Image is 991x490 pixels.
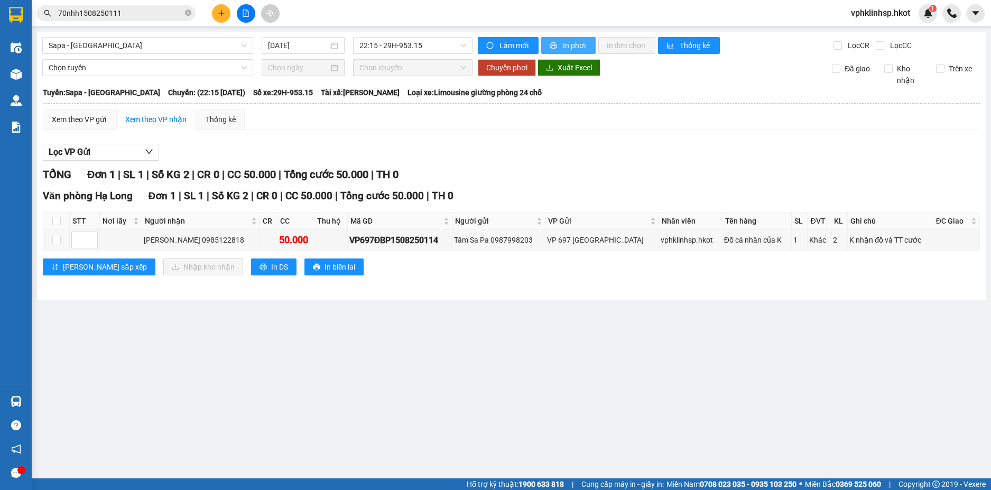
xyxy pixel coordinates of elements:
div: Thống kê [206,114,236,125]
span: CR 0 [197,168,219,181]
th: CR [260,212,277,230]
span: Số xe: 29H-953.15 [253,87,313,98]
th: KL [831,212,848,230]
span: | [118,168,121,181]
span: Tổng cước 50.000 [284,168,368,181]
input: Tìm tên, số ĐT hoặc mã đơn [58,7,183,19]
span: message [11,468,21,478]
span: TH 0 [432,190,453,202]
strong: CHUYỂN PHÁT NHANH HK BUSLINES [18,8,91,43]
span: sync [486,42,495,50]
th: SL [792,212,808,230]
button: downloadXuất Excel [538,59,600,76]
div: Khác [809,234,829,246]
img: logo-vxr [9,7,23,23]
input: Chọn ngày [268,62,329,73]
span: Miền Nam [666,478,796,490]
div: vphklinhsp.hkot [661,234,720,246]
div: K nhận đồ và TT cước [849,234,931,246]
div: 2 [833,234,846,246]
span: Chọn chuyến [359,60,466,76]
span: ↔ [GEOGRAPHIC_DATA] [17,62,97,78]
span: close-circle [185,8,191,19]
span: Xuất Excel [558,62,592,73]
span: | [279,168,281,181]
input: 15/08/2025 [268,40,329,51]
span: search [44,10,51,17]
span: | [889,478,891,490]
span: Lọc VP Gửi [49,145,90,159]
td: VP697ĐBP1508250114 [348,230,452,251]
span: Lọc CR [844,40,871,51]
span: Đơn 1 [87,168,115,181]
span: file-add [242,10,249,17]
img: logo [6,41,12,94]
span: | [427,190,429,202]
span: Cung cấp máy in - giấy in: [581,478,664,490]
span: 1 [931,5,934,12]
span: printer [313,263,320,272]
span: TỔNG [43,168,71,181]
div: VP 697 [GEOGRAPHIC_DATA] [547,234,657,246]
span: | [179,190,181,202]
button: In đơn chọn [598,37,656,54]
td: VP 697 Điện Biên Phủ [545,230,659,251]
div: Đồ cá nhân của K [724,234,790,246]
span: Loại xe: Limousine giường phòng 24 chỗ [407,87,542,98]
button: printerIn DS [251,258,297,275]
span: | [146,168,149,181]
div: [PERSON_NAME] 0985122818 [144,234,258,246]
span: bar-chart [666,42,675,50]
strong: 0369 525 060 [836,480,881,488]
span: SL 1 [123,168,144,181]
span: Số KG 2 [212,190,248,202]
strong: 1900 633 818 [518,480,564,488]
span: TH 0 [376,168,399,181]
span: down [145,147,153,156]
button: aim [261,4,280,23]
span: Kho nhận [893,63,929,86]
button: printerIn phơi [541,37,596,54]
img: warehouse-icon [11,95,22,106]
button: Lọc VP Gửi [43,144,159,161]
span: In phơi [563,40,587,51]
button: downloadNhập kho nhận [163,258,243,275]
button: plus [212,4,230,23]
button: file-add [237,4,255,23]
span: SAPA, LÀO CAI ↔ [GEOGRAPHIC_DATA] [13,45,96,78]
span: Nơi lấy [103,215,131,227]
span: vphklinhsp.hkot [842,6,919,20]
span: | [335,190,338,202]
span: caret-down [971,8,980,18]
img: warehouse-icon [11,42,22,53]
span: CC 50.000 [285,190,332,202]
img: solution-icon [11,122,22,133]
img: warehouse-icon [11,69,22,80]
span: Người gửi [455,215,534,227]
img: phone-icon [947,8,957,18]
span: Lọc CC [886,40,913,51]
span: | [207,190,209,202]
span: | [222,168,225,181]
span: Chọn tuyến [49,60,247,76]
span: plus [218,10,225,17]
span: Tổng cước 50.000 [340,190,424,202]
span: CR 0 [256,190,277,202]
th: Tên hàng [723,212,792,230]
span: Mã GD [350,215,441,227]
span: In biên lai [325,261,355,273]
button: printerIn biên lai [304,258,364,275]
span: | [572,478,573,490]
span: question-circle [11,420,21,430]
strong: 0708 023 035 - 0935 103 250 [700,480,796,488]
div: Xem theo VP gửi [52,114,106,125]
div: 1 [793,234,806,246]
span: ⚪️ [799,482,802,486]
button: bar-chartThống kê [658,37,720,54]
img: warehouse-icon [11,396,22,407]
button: Chuyển phơi [478,59,536,76]
th: Thu hộ [314,212,348,230]
span: Đơn 1 [149,190,177,202]
span: VP697ĐBP1508250114 [98,76,195,87]
div: VP697ĐBP1508250114 [349,234,450,247]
